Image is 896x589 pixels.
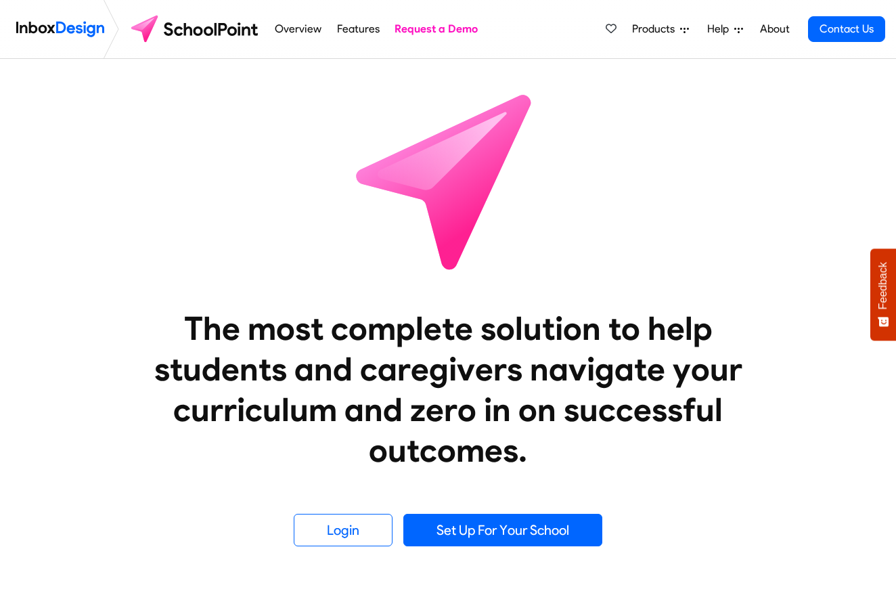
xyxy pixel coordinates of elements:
a: Products [627,16,694,43]
span: Help [707,21,734,37]
a: About [756,16,793,43]
img: icon_schoolpoint.svg [326,59,570,303]
a: Contact Us [808,16,885,42]
heading: The most complete solution to help students and caregivers navigate your curriculum and zero in o... [127,308,769,471]
a: Overview [271,16,326,43]
a: Help [702,16,748,43]
a: Features [333,16,383,43]
span: Products [632,21,680,37]
img: schoolpoint logo [125,13,267,45]
a: Login [294,514,393,546]
a: Request a Demo [391,16,482,43]
button: Feedback - Show survey [870,248,896,341]
span: Feedback [877,262,889,309]
a: Set Up For Your School [403,514,602,546]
